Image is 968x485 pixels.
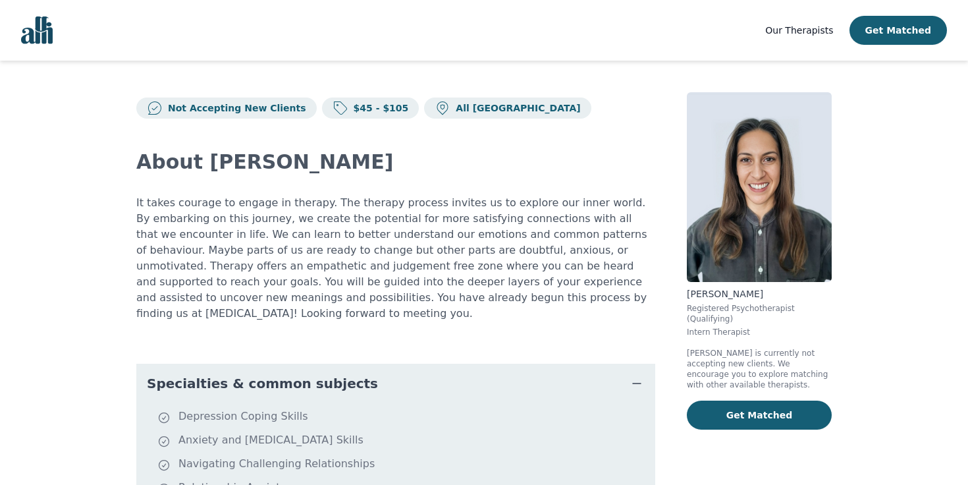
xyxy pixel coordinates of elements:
[136,150,655,174] h2: About [PERSON_NAME]
[157,432,650,451] li: Anxiety and [MEDICAL_DATA] Skills
[163,101,306,115] p: Not Accepting New Clients
[157,409,650,427] li: Depression Coping Skills
[687,327,832,337] p: Intern Therapist
[157,456,650,474] li: Navigating Challenging Relationships
[687,401,832,430] button: Get Matched
[765,22,833,38] a: Our Therapists
[21,16,53,44] img: alli logo
[136,195,655,322] p: It takes courage to engage in therapy. The therapy process invites us to explore our inner world....
[348,101,409,115] p: $45 - $105
[136,364,655,403] button: Specialties & common subjects
[687,303,832,324] p: Registered Psychotherapist (Qualifying)
[687,348,832,390] p: [PERSON_NAME] is currently not accepting new clients. We encourage you to explore matching with o...
[849,16,947,45] button: Get Matched
[147,374,378,393] span: Specialties & common subjects
[687,287,832,300] p: [PERSON_NAME]
[450,101,580,115] p: All [GEOGRAPHIC_DATA]
[687,92,832,282] img: Kristina_Stephenson
[765,25,833,36] span: Our Therapists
